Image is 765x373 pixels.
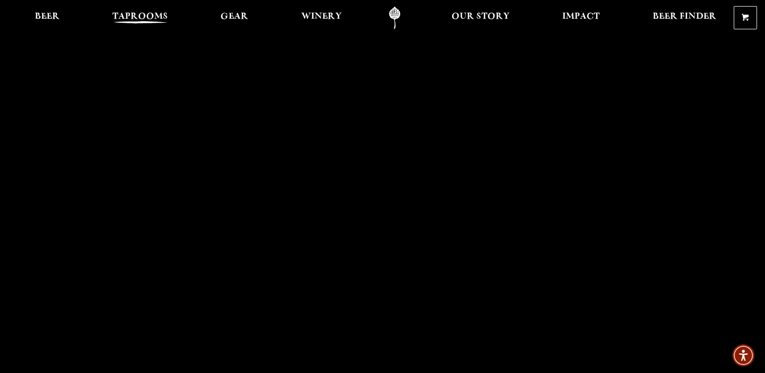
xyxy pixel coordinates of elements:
a: Winery [295,7,348,29]
div: Accessibility Menu [732,344,754,366]
span: Beer [35,13,60,21]
span: Taprooms [112,13,168,21]
span: Impact [562,13,600,21]
a: Gear [214,7,255,29]
span: Winery [301,13,342,21]
a: Odell Home [376,7,414,29]
a: Impact [556,7,606,29]
span: Beer Finder [652,13,716,21]
a: Our Story [445,7,516,29]
span: Our Story [452,13,510,21]
a: Beer Finder [646,7,723,29]
a: Taprooms [106,7,174,29]
a: Beer [28,7,66,29]
span: Gear [220,13,248,21]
